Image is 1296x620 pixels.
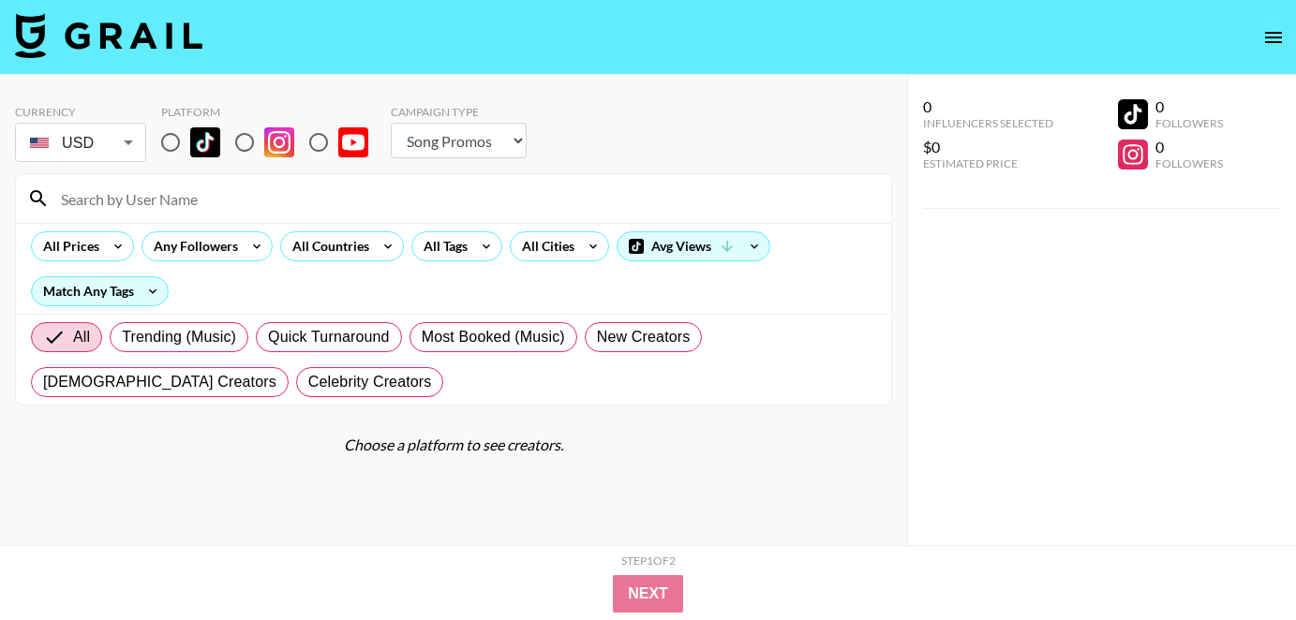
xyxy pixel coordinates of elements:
[19,126,142,159] div: USD
[338,127,368,157] img: YouTube
[412,232,471,260] div: All Tags
[43,371,276,393] span: [DEMOGRAPHIC_DATA] Creators
[122,326,236,348] span: Trending (Music)
[511,232,578,260] div: All Cities
[50,184,880,214] input: Search by User Name
[161,105,383,119] div: Platform
[422,326,565,348] span: Most Booked (Music)
[613,575,683,613] button: Next
[190,127,220,157] img: TikTok
[268,326,390,348] span: Quick Turnaround
[1255,19,1292,56] button: open drawer
[264,127,294,157] img: Instagram
[73,326,90,348] span: All
[142,232,242,260] div: Any Followers
[281,232,373,260] div: All Countries
[1155,97,1223,116] div: 0
[1155,116,1223,130] div: Followers
[32,232,103,260] div: All Prices
[1202,526,1274,598] iframe: Drift Widget Chat Controller
[618,232,769,260] div: Avg Views
[15,435,892,454] div: Choose a platform to see creators.
[1155,138,1223,156] div: 0
[32,277,168,305] div: Match Any Tags
[923,156,1053,170] div: Estimated Price
[923,116,1053,130] div: Influencers Selected
[308,371,432,393] span: Celebrity Creators
[923,138,1053,156] div: $0
[391,105,527,119] div: Campaign Type
[621,554,676,568] div: Step 1 of 2
[597,326,691,348] span: New Creators
[923,97,1053,116] div: 0
[1155,156,1223,170] div: Followers
[15,13,202,58] img: Grail Talent
[15,105,146,119] div: Currency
